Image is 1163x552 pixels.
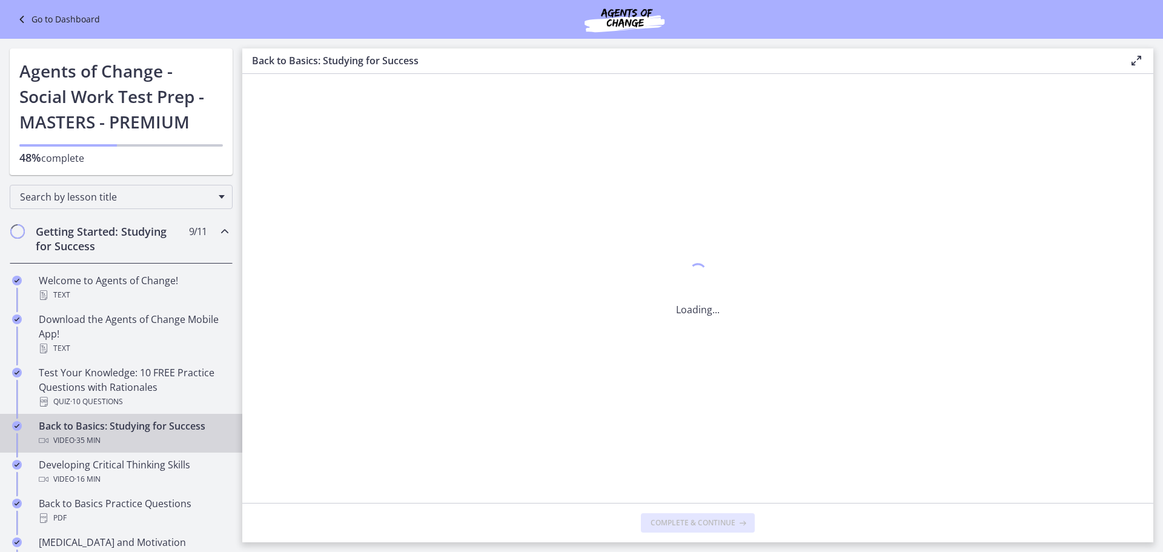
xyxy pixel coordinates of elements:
i: Completed [12,460,22,470]
div: Developing Critical Thinking Skills [39,457,228,487]
div: 1 [676,260,720,288]
div: Welcome to Agents of Change! [39,273,228,302]
div: Video [39,433,228,448]
div: Search by lesson title [10,185,233,209]
div: Video [39,472,228,487]
p: Loading... [676,302,720,317]
span: · 10 Questions [70,394,123,409]
i: Completed [12,368,22,377]
div: Text [39,288,228,302]
i: Completed [12,499,22,508]
button: Complete & continue [641,513,755,533]
h3: Back to Basics: Studying for Success [252,53,1110,68]
p: complete [19,150,223,165]
div: PDF [39,511,228,525]
div: Download the Agents of Change Mobile App! [39,312,228,356]
i: Completed [12,276,22,285]
span: · 16 min [75,472,101,487]
div: Quiz [39,394,228,409]
div: Test Your Knowledge: 10 FREE Practice Questions with Rationales [39,365,228,409]
a: Go to Dashboard [15,12,100,27]
span: 9 / 11 [189,224,207,239]
div: Text [39,341,228,356]
div: Back to Basics Practice Questions [39,496,228,525]
i: Completed [12,314,22,324]
h1: Agents of Change - Social Work Test Prep - MASTERS - PREMIUM [19,58,223,135]
h2: Getting Started: Studying for Success [36,224,184,253]
div: Back to Basics: Studying for Success [39,419,228,448]
span: 48% [19,150,41,165]
span: · 35 min [75,433,101,448]
i: Completed [12,421,22,431]
span: Search by lesson title [20,190,213,204]
img: Agents of Change Social Work Test Prep [552,5,697,34]
span: Complete & continue [651,518,735,528]
i: Completed [12,537,22,547]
